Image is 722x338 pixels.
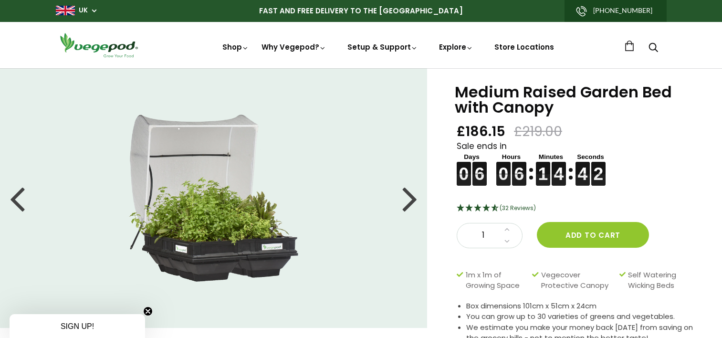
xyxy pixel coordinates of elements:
[502,223,513,236] a: Increase quantity by 1
[591,162,606,174] figure: 2
[466,311,698,322] li: You can grow up to 30 varieties of greens and vegetables.
[628,270,693,291] span: Self Watering Wicking Beds
[129,115,298,282] img: Medium Raised Garden Bed with Canopy
[537,222,649,248] button: Add to cart
[56,32,142,59] img: Vegepod
[514,123,562,140] span: £219.00
[262,42,326,52] a: Why Vegepod?
[541,270,615,291] span: Vegecover Protective Canopy
[500,204,536,212] span: 4.66 Stars - 32 Reviews
[79,6,88,15] a: UK
[576,162,590,174] figure: 4
[10,314,145,338] div: SIGN UP!Close teaser
[512,162,526,174] figure: 6
[466,301,698,312] li: Box dimensions 101cm x 51cm x 24cm
[457,162,471,174] figure: 0
[552,162,566,174] figure: 4
[502,235,513,248] a: Decrease quantity by 1
[457,140,698,186] div: Sale ends in
[61,322,94,330] span: SIGN UP!
[649,43,658,53] a: Search
[347,42,418,52] a: Setup & Support
[222,42,249,52] a: Shop
[455,84,698,115] h1: Medium Raised Garden Bed with Canopy
[439,42,473,52] a: Explore
[457,202,698,215] div: 4.66 Stars - 32 Reviews
[536,162,550,174] figure: 1
[496,162,511,174] figure: 0
[143,306,153,316] button: Close teaser
[467,229,499,242] span: 1
[494,42,554,52] a: Store Locations
[56,6,75,15] img: gb_large.png
[472,162,487,174] figure: 6
[466,270,528,291] span: 1m x 1m of Growing Space
[457,123,505,140] span: £186.15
